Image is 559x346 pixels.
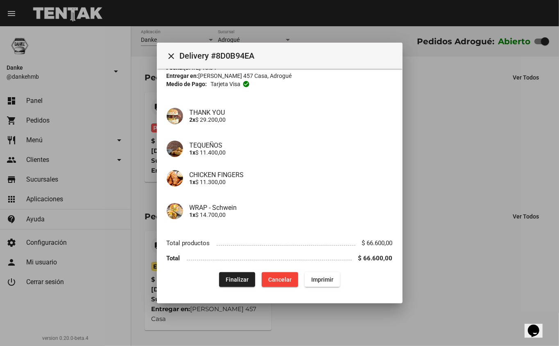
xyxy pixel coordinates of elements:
img: b9ac935b-7330-4f66-91cc-a08a37055065.png [167,170,183,187]
mat-icon: check_circle [242,80,250,88]
strong: Medio de Pago: [167,80,207,88]
button: Cerrar [163,48,180,64]
h4: THANK YOU [190,109,393,116]
span: Tarjeta visa [210,80,240,88]
p: $ 11.300,00 [190,179,393,185]
h4: WRAP - Schwein [190,204,393,212]
mat-icon: Cerrar [167,51,177,61]
strong: Entregar en: [167,73,199,79]
li: Total productos $ 66.600,00 [167,236,393,251]
b: 1x [190,179,196,185]
div: [PERSON_NAME] 457 Casa, Adrogué [167,72,393,80]
button: Finalizar [219,272,255,287]
button: Cancelar [262,272,298,287]
iframe: chat widget [525,313,551,338]
p: $ 11.400,00 [190,149,393,156]
img: 48a15a04-7897-44e6-b345-df5d36d107ba.png [167,108,183,124]
span: Finalizar [226,276,249,283]
h4: CHICKEN FINGERS [190,171,393,179]
strong: Fecha: [167,64,184,71]
p: $ 14.700,00 [190,212,393,218]
span: Cancelar [268,276,292,283]
li: Total $ 66.600,00 [167,250,393,266]
b: 2x [190,116,196,123]
h4: TEQUEÑOS [190,141,393,149]
span: Delivery #8D0B94EA [180,49,396,62]
img: 7dc5a339-0a40-4abb-8fd4-86d69fedae7a.jpg [167,141,183,157]
img: 5308311e-6b54-4505-91eb-fc6b1a7bef64.png [167,203,183,219]
button: Imprimir [305,272,340,287]
p: $ 29.200,00 [190,116,393,123]
span: Imprimir [311,276,333,283]
b: 1x [190,212,196,218]
b: 1x [190,149,196,156]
